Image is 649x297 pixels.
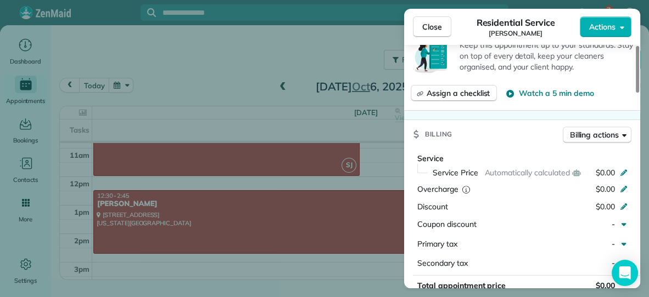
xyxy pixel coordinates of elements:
div: Overcharge [417,184,512,195]
span: Discount [417,202,448,212]
button: Close [413,16,451,37]
span: [PERSON_NAME] [489,29,542,38]
span: $0.00 [596,167,615,178]
span: Billing [425,129,452,140]
p: Keep this appointment up to your standards. Stay on top of every detail, keep your cleaners organ... [460,39,634,72]
button: Watch a 5 min demo [506,88,594,99]
span: $0.00 [596,184,615,194]
span: - [612,219,615,229]
button: Assign a checklist [411,85,497,101]
span: Billing actions [570,129,619,140]
span: - [612,258,615,268]
span: $0.00 [596,202,615,212]
span: Assign a checklist [427,88,490,99]
button: Service PriceAutomatically calculated$0.00 [426,164,631,181]
div: Open Intercom Messenger [612,260,638,286]
span: Actions [589,21,616,32]
span: Close [422,21,442,32]
span: Coupon discount [417,219,476,229]
span: Service Price [433,167,478,178]
span: Residential Service [476,16,555,29]
span: Primary tax [417,239,457,249]
span: Service [417,153,444,163]
span: Automatically calculated [485,167,570,178]
span: Watch a 5 min demo [519,88,594,99]
span: $0.00 [596,281,615,290]
span: - [612,239,615,249]
span: Total appointment price [417,281,506,290]
span: Secondary tax [417,258,468,268]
